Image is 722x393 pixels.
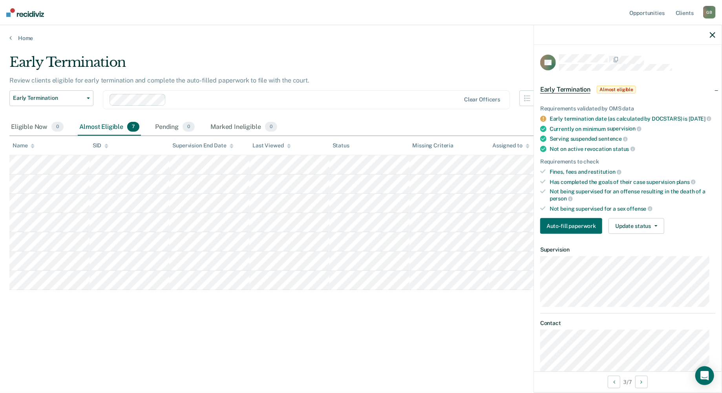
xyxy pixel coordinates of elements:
[9,54,551,77] div: Early Termination
[540,218,602,234] button: Auto-fill paperwork
[492,142,529,149] div: Assigned to
[534,371,722,392] div: 3 / 7
[13,142,35,149] div: Name
[550,188,715,202] div: Not being supervised for an offense resulting in the death of a
[6,8,44,17] img: Recidiviz
[9,119,65,136] div: Eligible Now
[93,142,109,149] div: SID
[550,125,715,132] div: Currently on minimum
[550,135,715,142] div: Serving suspended
[627,206,653,212] span: offense
[540,86,590,94] span: Early Termination
[51,122,64,132] span: 0
[183,122,195,132] span: 0
[9,35,713,42] a: Home
[209,119,279,136] div: Marked Ineligible
[550,205,715,212] div: Not being supervised for a sex
[9,77,309,84] p: Review clients eligible for early termination and complete the auto-filled paperwork to file with...
[550,178,715,185] div: Has completed the goals of their case supervision
[550,115,715,122] div: Early termination date (as calculated by DOCSTARS) is [DATE]
[597,86,636,94] span: Almost eligible
[464,96,500,103] div: Clear officers
[540,246,715,253] dt: Supervision
[609,218,664,234] button: Update status
[589,169,621,175] span: restitution
[540,320,715,327] dt: Contact
[333,142,349,149] div: Status
[599,136,628,142] span: sentence
[154,119,196,136] div: Pending
[550,168,715,175] div: Fines, fees and
[127,122,139,132] span: 7
[676,179,696,185] span: plans
[534,77,722,102] div: Early TerminationAlmost eligible
[540,218,605,234] a: Navigate to form link
[540,158,715,165] div: Requirements to check
[550,195,573,202] span: person
[703,6,716,18] div: G B
[608,376,620,388] button: Previous Opportunity
[635,376,648,388] button: Next Opportunity
[540,105,715,112] div: Requirements validated by OMS data
[607,125,642,132] span: supervision
[550,145,715,152] div: Not on active revocation
[252,142,291,149] div: Last Viewed
[613,146,635,152] span: status
[413,142,454,149] div: Missing Criteria
[695,366,714,385] div: Open Intercom Messenger
[265,122,277,132] span: 0
[172,142,233,149] div: Supervision End Date
[13,95,84,101] span: Early Termination
[78,119,141,136] div: Almost Eligible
